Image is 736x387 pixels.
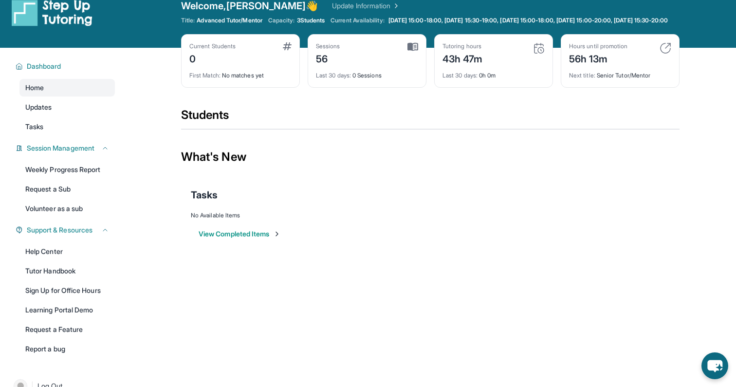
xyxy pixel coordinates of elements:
[19,79,115,97] a: Home
[19,161,115,178] a: Weekly Progress Report
[27,61,61,71] span: Dashboard
[181,135,680,178] div: What's New
[407,42,418,51] img: card
[181,17,195,24] span: Title:
[268,17,295,24] span: Capacity:
[316,66,418,79] div: 0 Sessions
[442,42,483,50] div: Tutoring hours
[316,42,340,50] div: Sessions
[19,340,115,358] a: Report a bug
[181,107,680,129] div: Students
[19,98,115,116] a: Updates
[533,42,545,54] img: card
[701,352,728,379] button: chat-button
[23,225,109,235] button: Support & Resources
[569,50,627,66] div: 56h 13m
[660,42,671,54] img: card
[19,262,115,280] a: Tutor Handbook
[19,200,115,217] a: Volunteer as a sub
[27,225,92,235] span: Support & Resources
[191,188,218,202] span: Tasks
[442,50,483,66] div: 43h 47m
[25,122,43,132] span: Tasks
[25,83,44,93] span: Home
[390,1,400,11] img: Chevron Right
[283,42,292,50] img: card
[191,212,670,219] div: No Available Items
[197,17,262,24] span: Advanced Tutor/Mentor
[19,118,115,135] a: Tasks
[19,282,115,299] a: Sign Up for Office Hours
[23,61,109,71] button: Dashboard
[332,1,400,11] a: Update Information
[19,301,115,319] a: Learning Portal Demo
[316,50,340,66] div: 56
[569,66,671,79] div: Senior Tutor/Mentor
[199,229,281,239] button: View Completed Items
[569,42,627,50] div: Hours until promotion
[19,180,115,198] a: Request a Sub
[442,72,478,79] span: Last 30 days :
[189,72,221,79] span: First Match :
[388,17,668,24] span: [DATE] 15:00-18:00, [DATE] 15:30-19:00, [DATE] 15:00-18:00, [DATE] 15:00-20:00, [DATE] 15:30-20:00
[386,17,670,24] a: [DATE] 15:00-18:00, [DATE] 15:30-19:00, [DATE] 15:00-18:00, [DATE] 15:00-20:00, [DATE] 15:30-20:00
[569,72,595,79] span: Next title :
[189,42,236,50] div: Current Students
[25,102,52,112] span: Updates
[316,72,351,79] span: Last 30 days :
[189,50,236,66] div: 0
[189,66,292,79] div: No matches yet
[331,17,384,24] span: Current Availability:
[19,243,115,260] a: Help Center
[442,66,545,79] div: 0h 0m
[23,143,109,153] button: Session Management
[297,17,325,24] span: 3 Students
[19,321,115,338] a: Request a Feature
[27,143,94,153] span: Session Management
